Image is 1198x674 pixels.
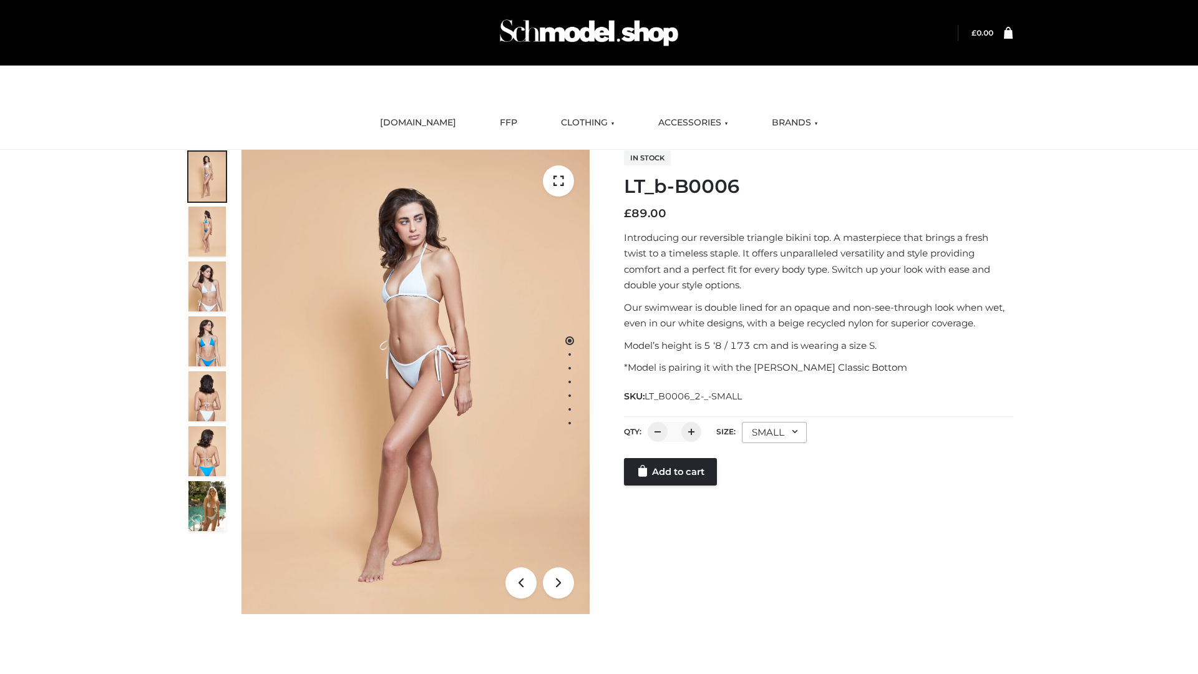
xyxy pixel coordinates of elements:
bdi: 0.00 [972,28,993,37]
p: Introducing our reversible triangle bikini top. A masterpiece that brings a fresh twist to a time... [624,230,1013,293]
label: QTY: [624,427,641,436]
img: Arieltop_CloudNine_AzureSky2.jpg [188,481,226,531]
p: Our swimwear is double lined for an opaque and non-see-through look when wet, even in our white d... [624,300,1013,331]
bdi: 89.00 [624,207,666,220]
img: ArielClassicBikiniTop_CloudNine_AzureSky_OW114ECO_8-scaled.jpg [188,426,226,476]
a: [DOMAIN_NAME] [371,109,465,137]
a: Add to cart [624,458,717,486]
p: *Model is pairing it with the [PERSON_NAME] Classic Bottom [624,359,1013,376]
span: SKU: [624,389,743,404]
a: CLOTHING [552,109,624,137]
span: £ [624,207,631,220]
img: Schmodel Admin 964 [495,8,683,57]
a: ACCESSORIES [649,109,738,137]
span: In stock [624,150,671,165]
h1: LT_b-B0006 [624,175,1013,198]
span: LT_B0006_2-_-SMALL [645,391,742,402]
img: ArielClassicBikiniTop_CloudNine_AzureSky_OW114ECO_7-scaled.jpg [188,371,226,421]
div: SMALL [742,422,807,443]
img: ArielClassicBikiniTop_CloudNine_AzureSky_OW114ECO_2-scaled.jpg [188,207,226,256]
a: FFP [490,109,527,137]
img: ArielClassicBikiniTop_CloudNine_AzureSky_OW114ECO_4-scaled.jpg [188,316,226,366]
p: Model’s height is 5 ‘8 / 173 cm and is wearing a size S. [624,338,1013,354]
span: £ [972,28,976,37]
img: ArielClassicBikiniTop_CloudNine_AzureSky_OW114ECO_3-scaled.jpg [188,261,226,311]
img: ArielClassicBikiniTop_CloudNine_AzureSky_OW114ECO_1 [241,150,590,614]
label: Size: [716,427,736,436]
a: £0.00 [972,28,993,37]
a: BRANDS [762,109,827,137]
img: ArielClassicBikiniTop_CloudNine_AzureSky_OW114ECO_1-scaled.jpg [188,152,226,202]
